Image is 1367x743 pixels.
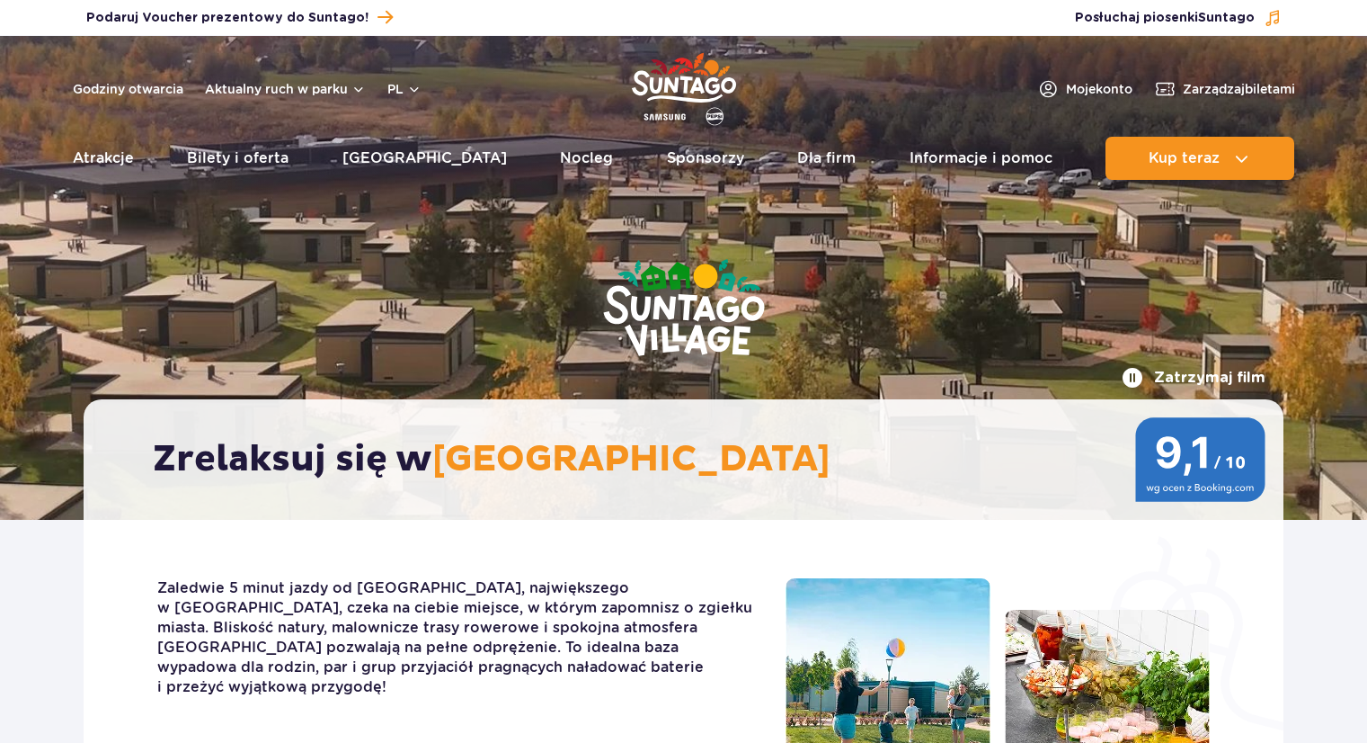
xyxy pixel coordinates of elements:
[73,80,183,98] a: Godziny otwarcia
[432,437,830,482] span: [GEOGRAPHIC_DATA]
[86,9,368,27] span: Podaruj Voucher prezentowy do Suntago!
[153,437,1232,482] h2: Zrelaksuj się w
[667,137,744,180] a: Sponsorzy
[187,137,288,180] a: Bilety i oferta
[910,137,1052,180] a: Informacje i pomoc
[797,137,856,180] a: Dla firm
[86,5,393,30] a: Podaruj Voucher prezentowy do Suntago!
[1075,9,1282,27] button: Posłuchaj piosenkiSuntago
[1075,9,1255,27] span: Posłuchaj piosenki
[205,82,366,96] button: Aktualny ruch w parku
[73,137,134,180] a: Atrakcje
[387,80,422,98] button: pl
[157,578,759,697] p: Zaledwie 5 minut jazdy od [GEOGRAPHIC_DATA], największego w [GEOGRAPHIC_DATA], czeka na ciebie mi...
[1122,367,1265,389] button: Zatrzymaj film
[1198,12,1255,24] span: Suntago
[1154,78,1295,100] a: Zarządzajbiletami
[632,45,736,128] a: Park of Poland
[1135,417,1265,502] img: 9,1/10 wg ocen z Booking.com
[1037,78,1132,100] a: Mojekonto
[531,189,837,430] img: Suntago Village
[1149,150,1220,166] span: Kup teraz
[1066,80,1132,98] span: Moje konto
[342,137,507,180] a: [GEOGRAPHIC_DATA]
[1183,80,1295,98] span: Zarządzaj biletami
[560,137,613,180] a: Nocleg
[1105,137,1294,180] button: Kup teraz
